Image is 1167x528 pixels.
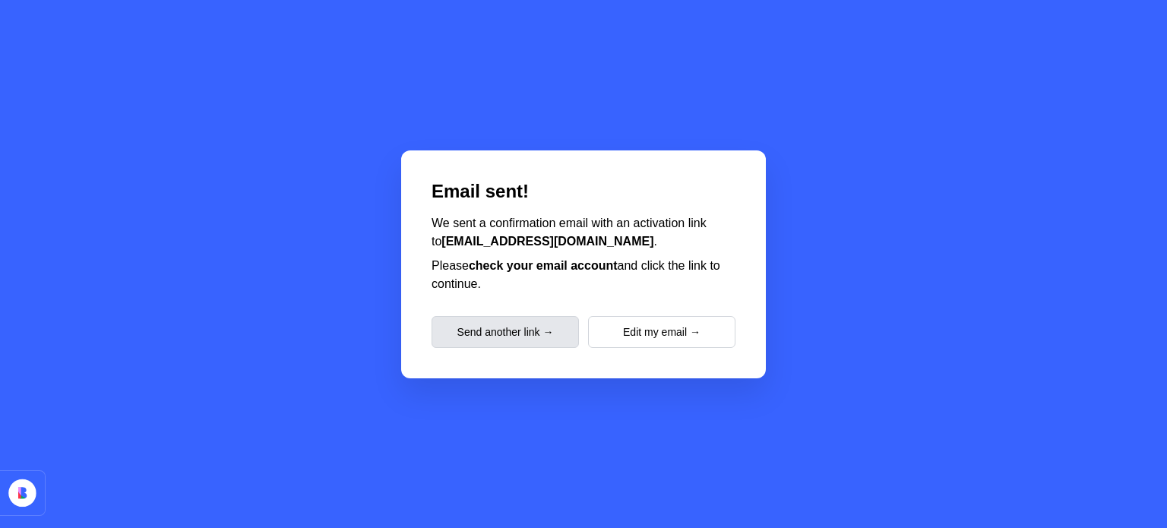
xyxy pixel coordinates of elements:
strong: [EMAIL_ADDRESS][DOMAIN_NAME] [441,235,653,248]
button: Edit my email → [588,316,735,348]
p: We sent a confirmation email with an activation link to . [432,214,735,251]
p: Please and click the link to continue. [432,257,735,293]
h2: Email sent! [432,181,735,202]
strong: check your email account [469,259,618,272]
button: Send another link → [432,316,579,348]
